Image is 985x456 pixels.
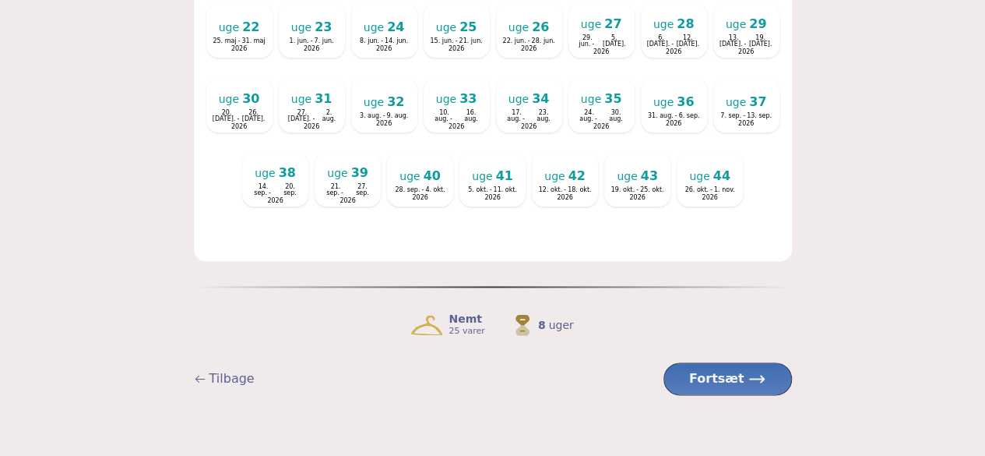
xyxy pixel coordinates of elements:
span: uge [653,16,674,32]
span: 14. sep. [248,184,278,196]
span: - [741,112,747,119]
span: - [454,37,459,44]
span: 20. [DATE]. [213,110,241,122]
span: 27. sep. [350,184,375,196]
span: 20. sep. [278,184,302,196]
span: 38 [279,167,296,179]
span: 26. okt. [684,187,713,193]
span: 2026 [468,195,517,201]
span: uge [508,91,529,107]
span: uge [219,91,239,107]
span: 11. okt. [493,187,516,193]
span: 5. okt. [468,187,493,193]
span: 28. sep. [395,187,425,193]
span: 2026 [213,46,265,52]
span: 10. aug. [430,110,459,122]
span: - [674,112,679,119]
p: uger [548,319,573,331]
span: - [742,41,748,48]
span: uge [219,19,239,35]
span: 8. jun. [360,38,385,44]
span: 35 [604,93,621,105]
span: - [382,112,387,119]
span: uge [364,94,384,110]
span: - [488,186,494,193]
span: - [521,115,526,122]
span: uge [617,168,637,184]
span: 44 [713,170,730,182]
span: - [670,41,675,48]
span: 2026 [502,124,556,130]
span: 2026 [647,49,701,55]
span: uge [399,168,420,184]
span: - [309,37,315,44]
span: 41 [496,170,513,182]
span: uge [472,168,492,184]
span: 24. aug. [575,110,604,122]
span: 34 [532,93,549,105]
span: 42 [568,170,586,182]
span: uge [327,165,347,181]
span: - [339,189,345,196]
p: 25 varer [449,325,484,338]
span: - [311,115,316,122]
span: 31. aug. [648,113,679,119]
span: - [590,41,596,48]
span: 2026 [684,195,734,201]
span: 30 [242,93,259,105]
span: 43 [641,170,658,182]
span: 2026 [720,121,772,127]
span: 2026 [719,49,773,55]
span: 5. [DATE]. [600,35,628,48]
a: Nemt25 varer [411,313,484,338]
span: 2026 [248,198,302,204]
span: 14. jun. [385,38,408,44]
span: 6. sep. [678,113,699,119]
span: - [235,115,241,122]
span: uge [544,168,565,184]
span: uge [689,168,709,184]
span: 7. jun. [314,38,333,44]
span: uge [726,16,746,32]
span: - [379,37,385,44]
span: 2026 [539,195,592,201]
span: 36 [677,96,694,108]
span: uge [653,94,674,110]
span: 2. aug. [319,110,338,122]
span: 31 [315,93,332,105]
span: - [562,186,568,193]
span: 27. [DATE]. [285,110,320,122]
span: uge [436,91,456,107]
span: 25. maj [213,38,241,44]
span: 33 [459,93,477,105]
span: 2026 [611,195,664,201]
span: 17. aug. [502,110,532,122]
span: 9. aug. [386,113,408,119]
span: uge [255,165,275,181]
span: 2026 [575,49,628,55]
span: 2026 [285,124,339,130]
span: - [237,37,242,44]
span: 24 [387,21,404,34]
span: 22. jun. [502,38,531,44]
a: 8uger [510,313,574,338]
span: 19. okt. [611,187,640,193]
span: 25 [459,21,477,34]
span: - [267,189,273,196]
span: 4. okt. [425,187,445,193]
span: - [449,115,454,122]
span: 15. jun. [430,38,459,44]
span: 40 [424,170,441,182]
span: 28. jun. [531,38,554,44]
span: uge [581,91,601,107]
span: 22 [242,21,259,34]
span: - [526,37,532,44]
p: 8 [538,319,546,331]
span: - [709,186,714,193]
span: 19. [DATE]. [748,35,772,48]
span: 7. sep. [720,113,747,119]
span: 28 [677,18,694,30]
span: 31. maj [241,38,265,44]
p: Nemt [449,313,482,325]
span: - [635,186,640,193]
